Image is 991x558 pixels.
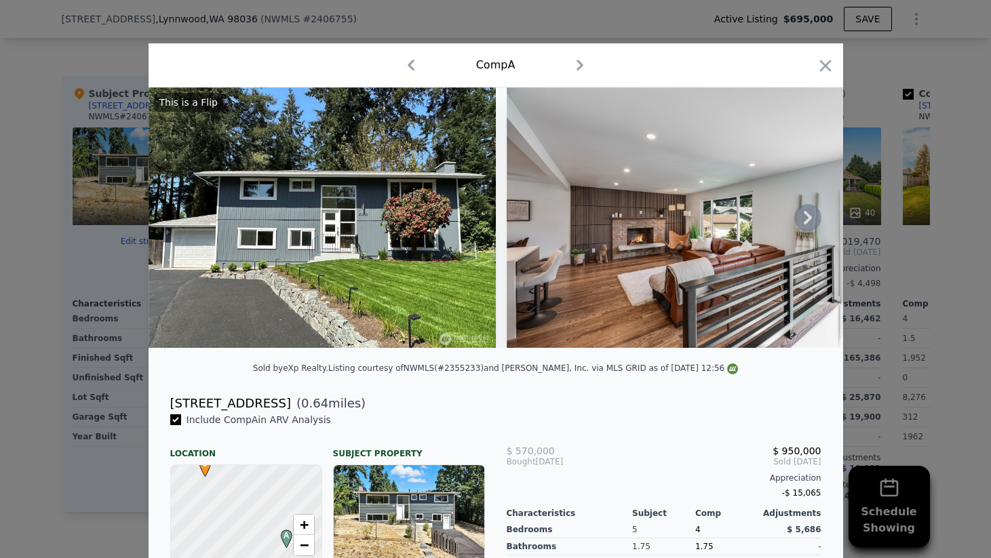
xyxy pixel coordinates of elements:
[181,414,336,425] span: Include Comp A in ARV Analysis
[695,508,758,519] div: Comp
[277,530,286,538] div: A
[695,525,701,534] span: 4
[787,525,821,534] span: $ 5,686
[507,456,536,467] span: Bought
[773,445,821,456] span: $ 950,000
[507,473,821,483] div: Appreciation
[695,538,758,555] div: 1.75
[507,456,612,467] div: [DATE]
[758,538,821,555] div: -
[476,57,516,73] div: Comp A
[328,363,738,373] div: Listing courtesy of NWMLS (#2355233) and [PERSON_NAME], Inc. via MLS GRID as of [DATE] 12:56
[277,530,296,542] span: A
[632,538,695,555] div: 1.75
[632,508,695,519] div: Subject
[507,508,633,519] div: Characteristics
[170,437,322,459] div: Location
[299,516,308,533] span: +
[632,521,695,538] div: 5
[507,445,555,456] span: $ 570,000
[253,363,328,373] div: Sold by eXp Realty .
[333,437,485,459] div: Subject Property
[507,538,633,555] div: Bathrooms
[727,363,738,374] img: NWMLS Logo
[782,488,821,498] span: -$ 15,065
[507,87,897,348] img: Property Img
[507,521,633,538] div: Bedrooms
[149,87,496,348] img: Property Img
[611,456,821,467] span: Sold [DATE]
[196,458,204,466] div: •
[170,394,291,413] div: [STREET_ADDRESS]
[758,508,821,519] div: Adjustments
[154,93,223,112] div: This is a Flip
[301,396,328,410] span: 0.64
[299,536,308,553] span: −
[294,515,314,535] a: Zoom in
[294,535,314,555] a: Zoom out
[291,394,366,413] span: ( miles)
